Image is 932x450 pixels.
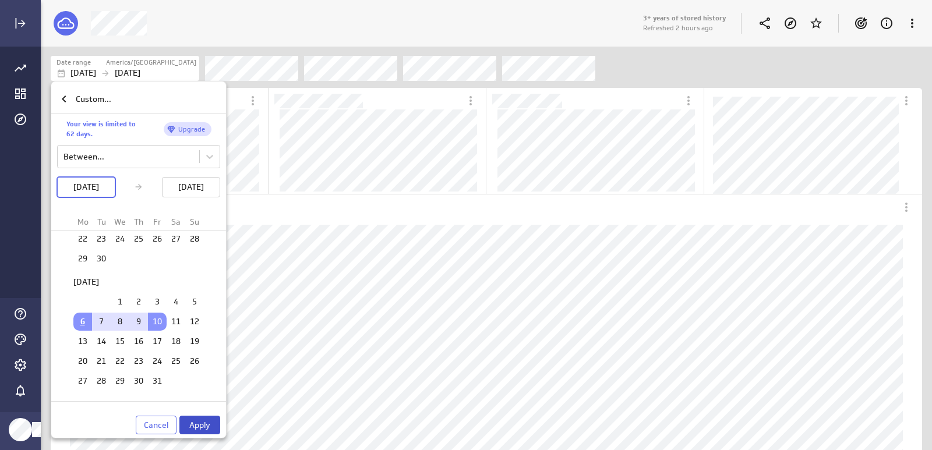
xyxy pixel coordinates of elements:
td: Choose Sunday, October 19, 2025 as your check-in date. It’s available. [185,332,204,350]
td: Choose Saturday, October 4, 2025 as your check-in date. It’s available. [167,293,185,311]
button: Cancel [136,416,176,434]
td: Selected as end date. Friday, October 10, 2025 [148,313,167,331]
td: Choose Wednesday, October 15, 2025 as your check-in date. It’s available. [111,332,129,350]
div: Your view is limited to 62 days.UpgradeBetween...[DATE][DATE]CalendarCancelApply [51,114,226,434]
td: Choose Sunday, October 12, 2025 as your check-in date. It’s available. [185,313,204,331]
small: Mo [77,217,89,227]
small: Fr [153,217,161,227]
td: Choose Saturday, October 18, 2025 as your check-in date. It’s available. [167,332,185,350]
small: Th [134,217,143,227]
td: Choose Wednesday, October 1, 2025 as your check-in date. It’s available. [111,293,129,311]
p: Custom... [76,93,111,105]
td: Choose Tuesday, September 30, 2025 as your check-in date. It’s available. [92,250,111,268]
button: Apply [179,416,220,434]
small: Tu [97,217,106,227]
p: Your view is limited to 62 days. [66,119,139,139]
div: Custom... [51,85,226,114]
td: Choose Friday, September 26, 2025 as your check-in date. It’s available. [148,230,167,248]
td: Choose Tuesday, October 28, 2025 as your check-in date. It’s available. [92,372,111,390]
td: Choose Sunday, October 26, 2025 as your check-in date. It’s available. [185,352,204,370]
td: Choose Saturday, September 27, 2025 as your check-in date. It’s available. [167,230,185,248]
div: Between... [63,151,104,162]
td: Choose Thursday, September 25, 2025 as your check-in date. It’s available. [129,230,148,248]
td: Choose Tuesday, October 21, 2025 as your check-in date. It’s available. [92,352,111,370]
strong: [DATE] [73,277,99,287]
td: Selected. Thursday, October 9, 2025 [129,313,148,331]
td: Choose Tuesday, September 23, 2025 as your check-in date. It’s available. [92,230,111,248]
td: Choose Tuesday, October 14, 2025 as your check-in date. It’s available. [92,332,111,350]
span: Apply [189,420,210,430]
td: Selected. Wednesday, October 8, 2025 [111,313,129,331]
td: Choose Thursday, October 30, 2025 as your check-in date. It’s available. [129,372,148,390]
td: Choose Thursday, October 2, 2025 as your check-in date. It’s available. [129,293,148,311]
td: Choose Wednesday, September 24, 2025 as your check-in date. It’s available. [111,230,129,248]
td: Choose Wednesday, October 22, 2025 as your check-in date. It’s available. [111,352,129,370]
td: Choose Friday, October 17, 2025 as your check-in date. It’s available. [148,332,167,350]
td: Choose Monday, September 29, 2025 as your check-in date. It’s available. [73,250,92,268]
td: Selected as start date. Monday, October 6, 2025 [73,313,92,331]
td: Selected. Tuesday, October 7, 2025 [92,313,111,331]
td: Choose Wednesday, October 29, 2025 as your check-in date. It’s available. [111,372,129,390]
td: Choose Thursday, October 16, 2025 as your check-in date. It’s available. [129,332,148,350]
td: Choose Saturday, October 25, 2025 as your check-in date. It’s available. [167,352,185,370]
small: Sa [171,217,181,227]
small: Su [190,217,199,227]
span: Cancel [144,420,168,430]
td: Choose Friday, October 24, 2025 as your check-in date. It’s available. [148,352,167,370]
button: [DATE] [57,177,115,197]
td: Choose Friday, October 3, 2025 as your check-in date. It’s available. [148,293,167,311]
td: Choose Friday, October 31, 2025 as your check-in date. It’s available. [148,372,167,390]
td: Choose Sunday, October 5, 2025 as your check-in date. It’s available. [185,293,204,311]
td: Choose Monday, October 27, 2025 as your check-in date. It’s available. [73,372,92,390]
strong: [DATE] [73,399,99,409]
td: Choose Sunday, September 28, 2025 as your check-in date. It’s available. [185,230,204,248]
td: Choose Monday, October 13, 2025 as your check-in date. It’s available. [73,332,92,350]
button: [DATE] [162,177,220,197]
p: [DATE] [73,181,99,193]
td: Choose Saturday, October 11, 2025 as your check-in date. It’s available. [167,313,185,331]
small: We [114,217,126,227]
td: Choose Thursday, October 23, 2025 as your check-in date. It’s available. [129,352,148,370]
td: Choose Monday, October 20, 2025 as your check-in date. It’s available. [73,352,92,370]
span: Upgrade [172,125,211,133]
td: Choose Monday, September 22, 2025 as your check-in date. It’s available. [73,230,92,248]
p: [DATE] [178,181,204,193]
